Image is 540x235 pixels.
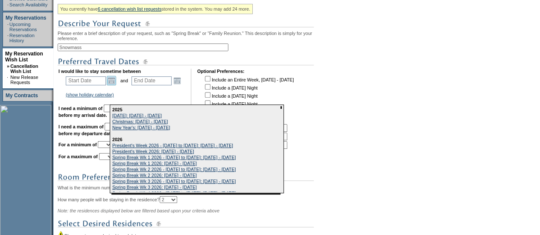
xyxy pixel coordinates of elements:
[9,22,37,32] a: Upcoming Reservations
[119,75,129,87] td: and
[112,161,197,166] a: Spring Break Wk 1 2026: [DATE] - [DATE]
[112,167,236,172] a: Spring Break Wk 2 2026 - [DATE] to [DATE]: [DATE] - [DATE]
[58,124,103,129] b: I need a maximum of
[7,33,9,43] td: ·
[112,143,233,148] a: President's Week 2026 - [DATE] to [DATE]: [DATE] - [DATE]
[7,2,9,7] td: ·
[10,64,38,74] a: Cancellation Wish List
[10,75,38,85] a: New Release Requests
[9,33,35,43] a: Reservation History
[112,155,236,160] a: Spring Break Wk 1 2026 - [DATE] to [DATE]: [DATE] - [DATE]
[112,107,123,112] b: 2025
[112,191,236,196] a: Spring Break Wk 4 2026 - [DATE] to [DATE]: [DATE] - [DATE]
[58,106,102,111] b: I need a minimum of
[9,2,47,7] a: Search Availability
[131,76,172,85] input: Date format: M/D/Y. Shortcut keys: [T] for Today. [UP] or [.] for Next Day. [DOWN] or [,] for Pre...
[112,173,197,178] a: Spring Break Wk 2 2026: [DATE] - [DATE]
[58,208,219,213] span: Note: the residences displayed below are filtered based upon your criteria above
[112,149,194,154] a: President's Week 2026: [DATE] - [DATE]
[112,137,123,142] b: 2026
[112,113,162,118] a: [DATE]: [DATE] - [DATE]
[112,185,197,190] a: Spring Break Wk 3 2026: [DATE] - [DATE]
[98,6,161,12] a: 6 cancellation wish list requests
[6,93,38,99] a: My Contracts
[6,15,46,21] a: My Reservations
[58,69,141,74] b: I would like to stay sometime between
[5,51,43,63] a: My Reservation Wish List
[197,69,245,74] b: Optional Preferences:
[107,76,116,85] a: Open the calendar popup.
[7,64,9,69] b: »
[203,75,294,112] td: Include an Entire Week, [DATE] - [DATE] Include a [DATE] Night Include a [DATE] Night Include a [...
[172,76,182,85] a: Open the calendar popup.
[58,172,314,183] img: subTtlRoomPreferences.gif
[112,119,168,124] a: Christmas: [DATE] - [DATE]
[112,179,236,184] a: Spring Break Wk 3 2026 - [DATE] to [DATE]: [DATE] - [DATE]
[112,125,170,130] a: New Year's: [DATE] - [DATE]
[58,154,98,159] b: For a maximum of
[66,76,106,85] input: Date format: M/D/Y. Shortcut keys: [T] for Today. [UP] or [.] for Next Day. [DOWN] or [,] for Pre...
[7,75,9,85] td: ·
[58,4,253,14] div: You currently have stored in the system. You may add 24 more.
[66,92,114,97] a: (show holiday calendar)
[7,22,9,32] td: ·
[58,142,96,147] b: For a minimum of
